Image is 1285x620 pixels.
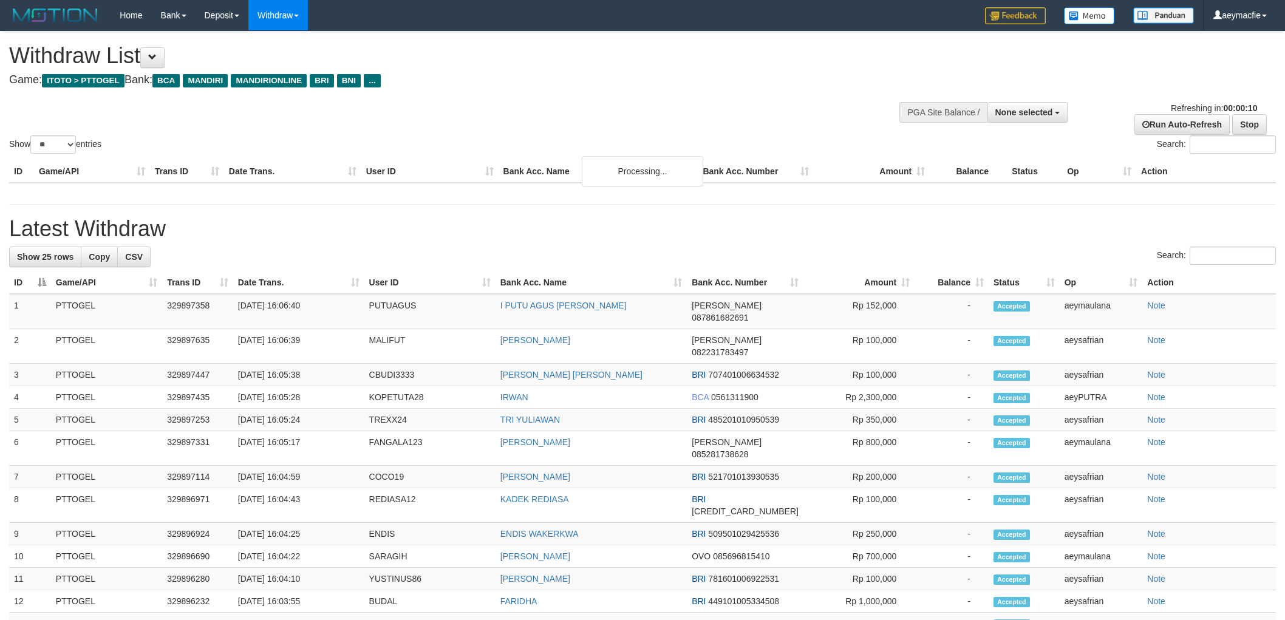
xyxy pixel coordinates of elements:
span: MANDIRIONLINE [231,74,307,87]
div: Processing... [582,156,703,186]
td: - [915,329,989,364]
td: 9 [9,523,51,545]
a: Note [1147,472,1165,482]
td: aeysafrian [1060,364,1143,386]
th: Action [1142,271,1276,294]
span: Accepted [994,574,1030,585]
a: Note [1147,335,1165,345]
th: User ID [361,160,499,183]
th: Action [1136,160,1276,183]
img: MOTION_logo.png [9,6,101,24]
h1: Withdraw List [9,44,845,68]
span: Show 25 rows [17,252,73,262]
td: 1 [9,294,51,329]
span: Copy 085281738628 to clipboard [692,449,748,459]
th: Amount [814,160,930,183]
td: aeyPUTRA [1060,386,1143,409]
td: Rp 250,000 [803,523,915,545]
th: Game/API: activate to sort column ascending [51,271,162,294]
a: Show 25 rows [9,247,81,267]
label: Search: [1157,247,1276,265]
a: IRWAN [500,392,528,402]
label: Search: [1157,135,1276,154]
img: panduan.png [1133,7,1194,24]
td: aeymaulana [1060,431,1143,466]
a: Note [1147,574,1165,584]
td: [DATE] 16:04:22 [233,545,364,568]
td: 6 [9,431,51,466]
td: - [915,568,989,590]
th: Bank Acc. Number [698,160,814,183]
td: - [915,545,989,568]
td: - [915,386,989,409]
td: Rp 1,000,000 [803,590,915,613]
td: YUSTINUS86 [364,568,496,590]
td: Rp 100,000 [803,364,915,386]
a: Copy [81,247,118,267]
span: Copy 0561311900 to clipboard [711,392,758,402]
a: TRI YULIAWAN [500,415,560,424]
td: 329896690 [162,545,233,568]
span: Accepted [994,552,1030,562]
td: [DATE] 16:05:28 [233,386,364,409]
th: Op: activate to sort column ascending [1060,271,1143,294]
label: Show entries [9,135,101,154]
span: BNI [337,74,361,87]
span: Copy 521701013930535 to clipboard [708,472,779,482]
td: 329896280 [162,568,233,590]
td: aeymaulana [1060,545,1143,568]
span: Accepted [994,597,1030,607]
a: Note [1147,551,1165,561]
th: ID: activate to sort column descending [9,271,51,294]
span: BRI [692,596,706,606]
span: Accepted [994,336,1030,346]
span: Copy 087861682691 to clipboard [692,313,748,322]
span: [PERSON_NAME] [692,437,762,447]
td: 329896232 [162,590,233,613]
span: Copy 509501029425536 to clipboard [708,529,779,539]
td: PTTOGEL [51,431,162,466]
td: Rp 800,000 [803,431,915,466]
td: BUDAL [364,590,496,613]
td: aeysafrian [1060,466,1143,488]
th: Bank Acc. Number: activate to sort column ascending [687,271,803,294]
td: [DATE] 16:05:17 [233,431,364,466]
td: 3 [9,364,51,386]
th: Balance: activate to sort column ascending [915,271,989,294]
span: Accepted [994,495,1030,505]
th: Amount: activate to sort column ascending [803,271,915,294]
a: [PERSON_NAME] [500,551,570,561]
td: aeysafrian [1060,590,1143,613]
img: Feedback.jpg [985,7,1046,24]
a: Note [1147,392,1165,402]
td: aeysafrian [1060,409,1143,431]
td: REDIASA12 [364,488,496,523]
a: [PERSON_NAME] [500,472,570,482]
th: Balance [930,160,1007,183]
td: Rp 100,000 [803,568,915,590]
img: Button%20Memo.svg [1064,7,1115,24]
td: PTTOGEL [51,590,162,613]
td: MALIFUT [364,329,496,364]
td: [DATE] 16:06:39 [233,329,364,364]
th: Status [1007,160,1062,183]
a: CSV [117,247,151,267]
a: Stop [1232,114,1267,135]
td: - [915,431,989,466]
span: BCA [152,74,180,87]
td: 329897447 [162,364,233,386]
td: PTTOGEL [51,409,162,431]
span: Accepted [994,472,1030,483]
span: [PERSON_NAME] [692,301,762,310]
th: Bank Acc. Name [499,160,698,183]
td: 8 [9,488,51,523]
span: Copy 449101005334508 to clipboard [708,596,779,606]
strong: 00:00:10 [1223,103,1257,113]
td: PUTUAGUS [364,294,496,329]
td: - [915,466,989,488]
td: Rp 700,000 [803,545,915,568]
a: [PERSON_NAME] [500,335,570,345]
td: Rp 350,000 [803,409,915,431]
td: [DATE] 16:03:55 [233,590,364,613]
span: Copy 082231783497 to clipboard [692,347,748,357]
